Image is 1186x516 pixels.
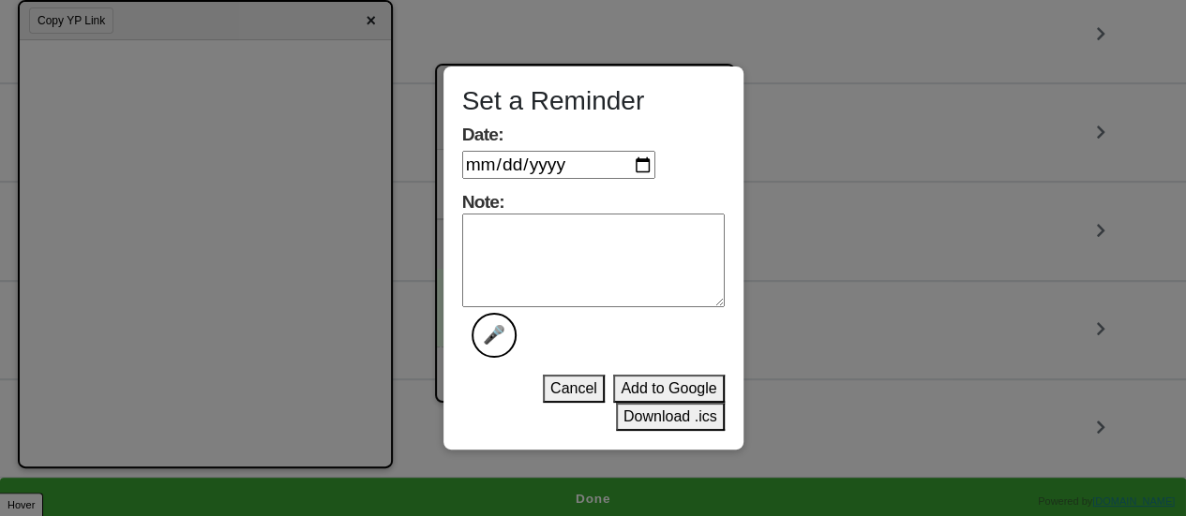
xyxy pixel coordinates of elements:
[462,191,725,358] label: Note:
[462,85,725,117] h3: Set a Reminder
[543,375,605,403] button: Cancel
[472,313,517,358] button: Note:
[462,214,725,307] textarea: Note:🎤
[613,375,724,403] button: Add to Google
[616,403,725,431] button: Download .ics
[462,124,655,184] label: Date:
[462,151,655,179] input: Date:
